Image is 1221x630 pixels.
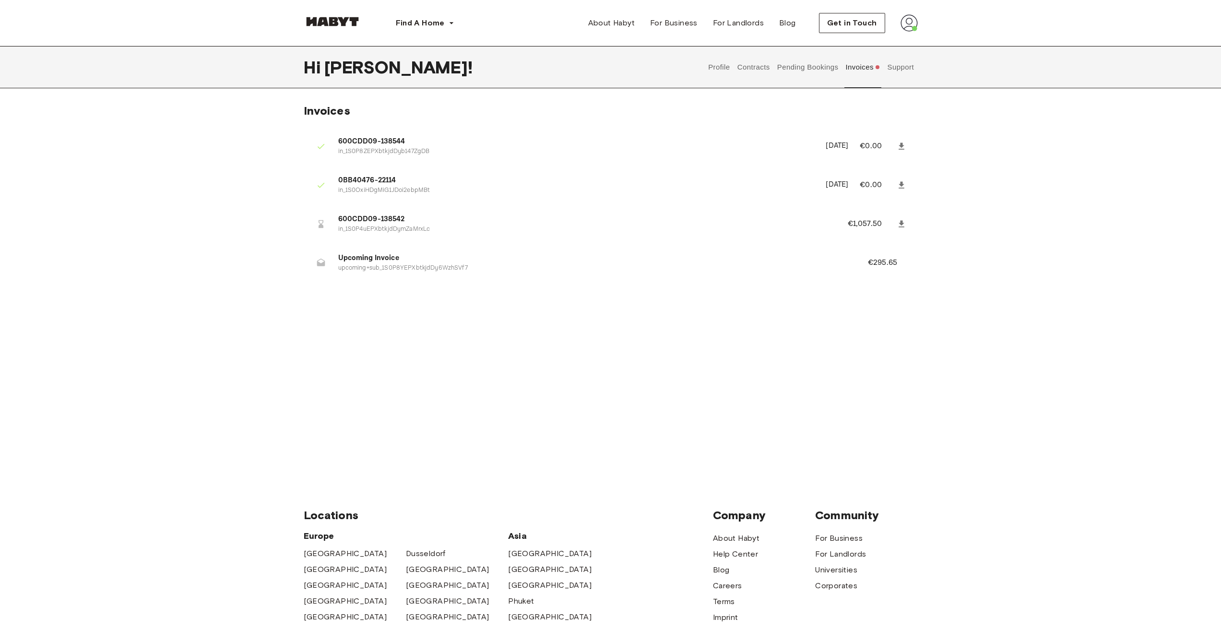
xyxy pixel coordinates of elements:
button: Profile [707,46,732,88]
a: Universities [815,564,857,576]
a: [GEOGRAPHIC_DATA] [508,611,592,623]
p: in_1S0P8ZEPXbtkjdDyb147ZgDB [338,147,815,156]
a: About Habyt [713,533,759,544]
span: 600CDD09-138542 [338,214,825,225]
a: Blog [771,13,804,33]
p: upcoming+sub_1S0P8YEPXbtkjdDy6WzhSVf7 [338,264,845,273]
span: Europe [304,530,509,542]
a: [GEOGRAPHIC_DATA] [406,611,489,623]
p: €0.00 [860,179,894,191]
span: Community [815,508,917,523]
span: Upcoming Invoice [338,253,845,264]
a: About Habyt [581,13,642,33]
img: Habyt [304,17,361,26]
button: Invoices [844,46,881,88]
button: Contracts [736,46,771,88]
a: Blog [713,564,730,576]
span: For Landlords [713,17,764,29]
a: Dusseldorf [406,548,446,559]
a: [GEOGRAPHIC_DATA] [508,580,592,591]
a: For Business [815,533,863,544]
button: Support [886,46,915,88]
a: [GEOGRAPHIC_DATA] [508,548,592,559]
a: Careers [713,580,742,592]
a: For Business [642,13,705,33]
span: For Business [650,17,698,29]
a: [GEOGRAPHIC_DATA] [508,564,592,575]
p: in_1S0P4uEPXbtkjdDymZaMrxLc [338,225,825,234]
span: Get in Touch [827,17,877,29]
span: 600CDD09-138544 [338,136,815,147]
span: Company [713,508,815,523]
p: €1,057.50 [848,218,895,230]
p: [DATE] [826,179,848,190]
p: in_1S0OxiHDgMiG1JDoi2ebpMBt [338,186,815,195]
span: Invoices [304,104,350,118]
span: Asia [508,530,610,542]
span: Locations [304,508,713,523]
a: [GEOGRAPHIC_DATA] [406,564,489,575]
span: [PERSON_NAME] ! [324,57,473,77]
span: 0BB40476-22114 [338,175,815,186]
a: For Landlords [815,548,866,560]
a: [GEOGRAPHIC_DATA] [406,580,489,591]
span: Find A Home [396,17,445,29]
a: [GEOGRAPHIC_DATA] [304,548,387,559]
p: [DATE] [826,141,848,152]
button: Find A Home [388,13,462,33]
p: €0.00 [860,141,894,152]
a: [GEOGRAPHIC_DATA] [304,611,387,623]
a: [GEOGRAPHIC_DATA] [304,580,387,591]
p: €295.65 [868,257,910,269]
div: user profile tabs [705,46,918,88]
a: Imprint [713,612,738,623]
a: Corporates [815,580,857,592]
button: Pending Bookings [776,46,840,88]
a: For Landlords [705,13,771,33]
button: Get in Touch [819,13,885,33]
a: [GEOGRAPHIC_DATA] [304,595,387,607]
span: Hi [304,57,324,77]
span: About Habyt [588,17,635,29]
a: Help Center [713,548,758,560]
a: [GEOGRAPHIC_DATA] [406,595,489,607]
img: avatar [901,14,918,32]
a: Terms [713,596,735,607]
span: Blog [779,17,796,29]
a: Phuket [508,595,534,607]
a: [GEOGRAPHIC_DATA] [304,564,387,575]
